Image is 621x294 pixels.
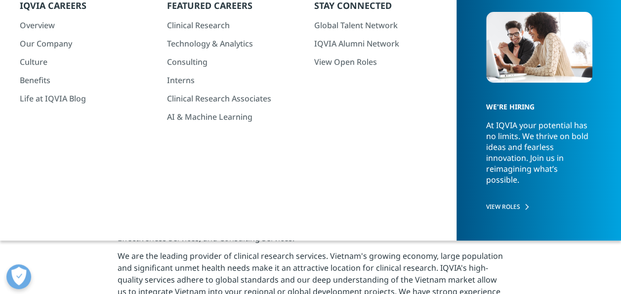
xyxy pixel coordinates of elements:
[314,56,452,67] a: View Open Roles
[20,38,157,49] a: Our Company
[167,56,304,67] a: Consulting
[314,38,452,49] a: IQVIA Alumni Network
[167,38,304,49] a: Technology & Analytics
[167,20,304,31] a: Clinical Research
[6,264,31,289] button: Open Preferences
[20,75,157,86] a: Benefits
[486,12,592,83] img: 2213_cheerful-young-colleagues-using-laptop.jpg
[167,111,304,122] a: AI & Machine Learning
[20,56,157,67] a: Culture
[486,85,587,120] h5: WE'RE HIRING
[314,20,452,31] a: Global Talent Network
[167,75,304,86] a: Interns
[167,93,304,104] a: Clinical Research Associates
[20,20,157,31] a: Overview
[20,93,157,104] a: Life at IQVIA Blog
[486,202,592,211] a: VIEW ROLES
[486,120,592,194] p: At IQVIA your potential has no limits. We thrive on bold ideas and fearless innovation. Join us i...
